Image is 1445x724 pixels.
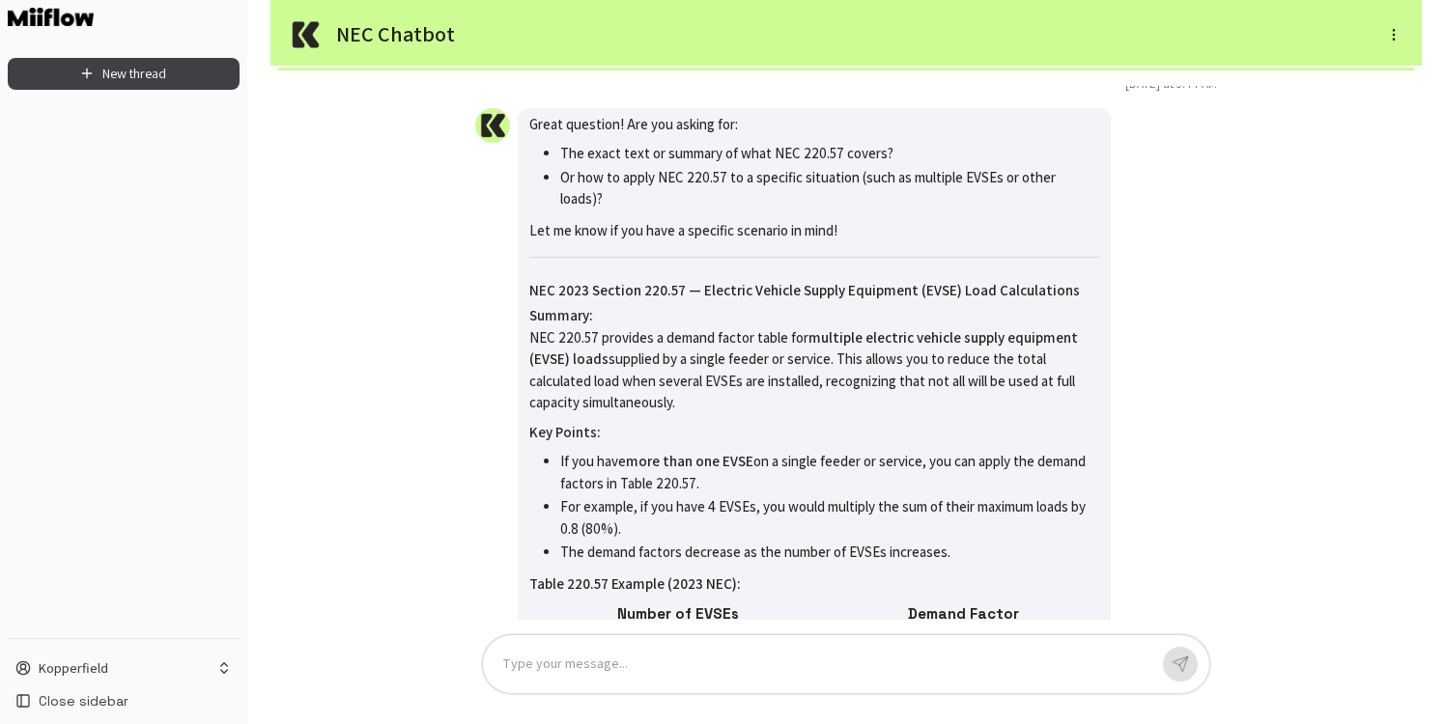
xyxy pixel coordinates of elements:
li: For example, if you have 4 EVSEs, you would multiply the sum of their maximum loads by 0.8 (80%). [560,496,1099,542]
strong: more than one EVSE [626,452,753,470]
p: Great question! Are you asking for: [529,114,1099,136]
p: NEC 220.57 provides a demand factor table for supplied by a single feeder or service. This allows... [529,305,1099,414]
strong: Table 220.57 Example (2023 NEC): [529,574,741,593]
a: NEC 2023 Section 220.57 — Electric Vehicle Supply Equipment (EVSE) Load Calculations [529,281,1080,299]
strong: Key Points: [529,423,601,441]
span: Close sidebar [39,691,128,710]
li: Or how to apply NEC 220.57 to a specific situation (such as multiple EVSEs or other loads)? [560,167,1099,212]
p: Kopperfield [39,658,108,678]
li: If you have on a single feeder or service, you can apply the demand factors in Table 220.57. [560,451,1099,496]
th: Number of EVSEs [529,602,827,627]
button: Kopperfield [8,654,240,682]
img: Assistant Logo [286,15,325,54]
img: User avatar [475,108,510,143]
strong: Summary: [529,306,593,324]
h5: NEC Chatbot [336,20,1126,48]
button: New thread [8,58,240,90]
li: The demand factors decrease as the number of EVSEs increases. [560,542,1099,566]
p: Let me know if you have a specific scenario in mind! [529,220,1099,242]
th: Demand Factor [827,602,1099,627]
li: The exact text or summary of what NEC 220.57 covers? [560,143,1099,167]
img: Logo [8,8,94,26]
button: Close sidebar [8,685,240,716]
